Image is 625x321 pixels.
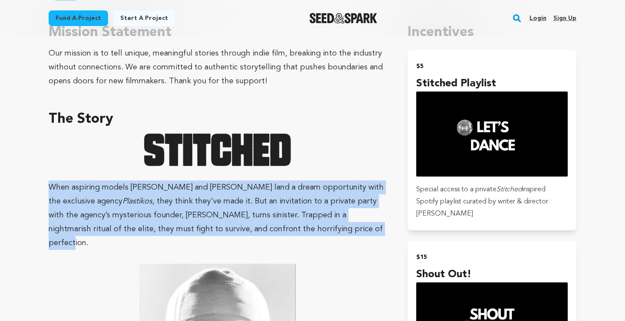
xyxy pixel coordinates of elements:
h2: $15 [416,251,568,263]
a: Login [530,11,546,25]
a: Fund a project [49,10,108,26]
em: Plastikos [122,197,152,205]
h3: The Story [49,109,387,130]
button: $5 Stitched Playlist incentive Special access to a privateStitchedinspired Spotify playlist curat... [408,50,576,230]
h2: $5 [416,60,568,72]
a: Sign up [553,11,576,25]
a: Start a project [113,10,175,26]
img: Seed&Spark Logo Dark Mode [309,13,378,23]
p: Special access to a private inspired Spotify playlist curated by writer & director [PERSON_NAME] [416,183,568,220]
p: When aspiring models [PERSON_NAME] and [PERSON_NAME] land a dream opportunity with the exclusive ... [49,180,387,250]
div: Our mission is to tell unique, meaningful stories through indie film, breaking into the industry ... [49,46,387,88]
em: Stitched [497,186,522,193]
img: incentive [416,92,568,177]
img: 1751253366-14-2.png [144,133,291,167]
h4: Stitched Playlist [416,76,568,92]
h4: Shout Out! [416,267,568,282]
a: Seed&Spark Homepage [309,13,378,23]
